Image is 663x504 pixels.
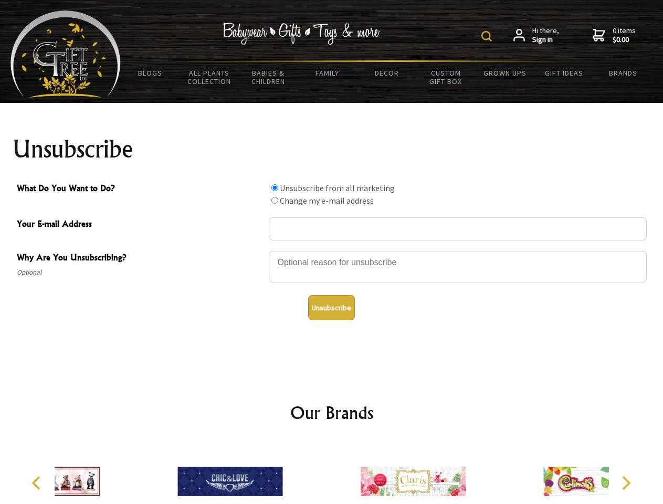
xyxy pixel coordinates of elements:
h2: Our Brands [21,400,643,425]
span: Your E-mail Address [17,217,264,233]
img: product search [481,31,492,41]
a: All Plants Collection [180,62,239,92]
button: Previous [26,471,49,495]
a: Family [298,62,357,84]
textarea: Why Are You Unsubscribing? [269,251,647,282]
img: Babyware - Gifts - Toys and more... [10,10,121,98]
span: What Do You Want to Do? [17,182,264,197]
a: Gift Ideas [534,62,594,84]
button: Next [614,471,637,495]
a: Grown Ups [475,62,534,84]
a: 0 items$0.00 [593,26,636,45]
a: BLOGS [121,62,180,84]
a: Decor [357,62,416,84]
a: Custom Gift Box [416,62,476,92]
img: Babywear - Gifts - Toys & more [223,23,380,45]
label: Unsubscribe from all marketing [280,183,395,193]
a: Hi there,Sign in [513,26,559,45]
button: Unsubscribe [308,295,355,320]
span: Optional [17,266,264,279]
a: Brands [594,62,653,84]
input: What Do You Want to Do? [271,197,278,204]
h1: Unsubscribe [13,136,651,162]
span: Why Are You Unsubscribing? [17,251,264,266]
span: 0 items [613,26,636,45]
a: Babies & Children [239,62,298,92]
strong: $0.00 [613,35,636,45]
input: Your E-mail Address [269,217,647,240]
span: Hi there, [532,26,559,45]
label: Change my e-mail address [280,195,374,206]
strong: Sign in [532,35,559,45]
input: What Do You Want to Do? [271,184,278,191]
